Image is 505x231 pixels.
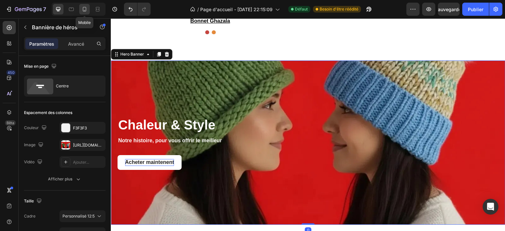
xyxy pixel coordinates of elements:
font: Cadre [24,214,36,219]
font: 7 [43,6,46,12]
font: Bêta [7,121,14,125]
font: Personnalisé 12:5 [62,214,95,219]
button: Dot [94,12,98,16]
font: [URL][DOMAIN_NAME] [73,143,115,148]
font: Avancé [68,41,84,47]
font: Bannière de héros [32,24,78,31]
a: Rich Text Editor. Editing area: main [7,137,71,151]
font: Mise en page [24,64,49,69]
strong: Notre histoire, pour vous offrir le meilleur [7,119,111,125]
button: Dot [101,12,105,16]
font: F3F3F3 [73,126,87,130]
button: Publier [462,3,489,16]
font: Couleur [24,125,39,130]
font: Espacement des colonnes [24,110,72,115]
font: Paramètres [29,41,54,47]
font: Vidéo [24,159,35,164]
p: Acheter maintenent [14,141,63,148]
div: Hero Banner [8,33,35,39]
div: Ouvrir Intercom Messenger [483,199,498,215]
font: Publier [468,7,483,12]
font: Afficher plus [48,176,72,181]
font: Taille [24,198,34,203]
font: Défaut [295,7,308,12]
font: Image [24,142,36,147]
font: 450 [8,70,14,75]
div: 0 [194,209,201,214]
div: Annuler/Rétablir [124,3,151,16]
button: Afficher plus [24,173,106,185]
font: Sauvegarder [435,7,463,12]
font: / [197,7,199,12]
button: Sauvegarder [438,3,460,16]
h2: Chaleur & Style [7,97,196,116]
iframe: Zone de conception [111,18,505,231]
font: Page d'accueil - [DATE] 22:15:09 [200,7,273,12]
p: Bannière de héros [32,23,88,31]
button: Personnalisé 12:5 [60,210,106,222]
font: Besoin d'être réédité [320,7,358,12]
font: Ajouter... [73,160,89,165]
font: Centre [56,83,69,88]
div: Rich Text Editor. Editing area: main [14,141,63,148]
button: 7 [3,3,49,16]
